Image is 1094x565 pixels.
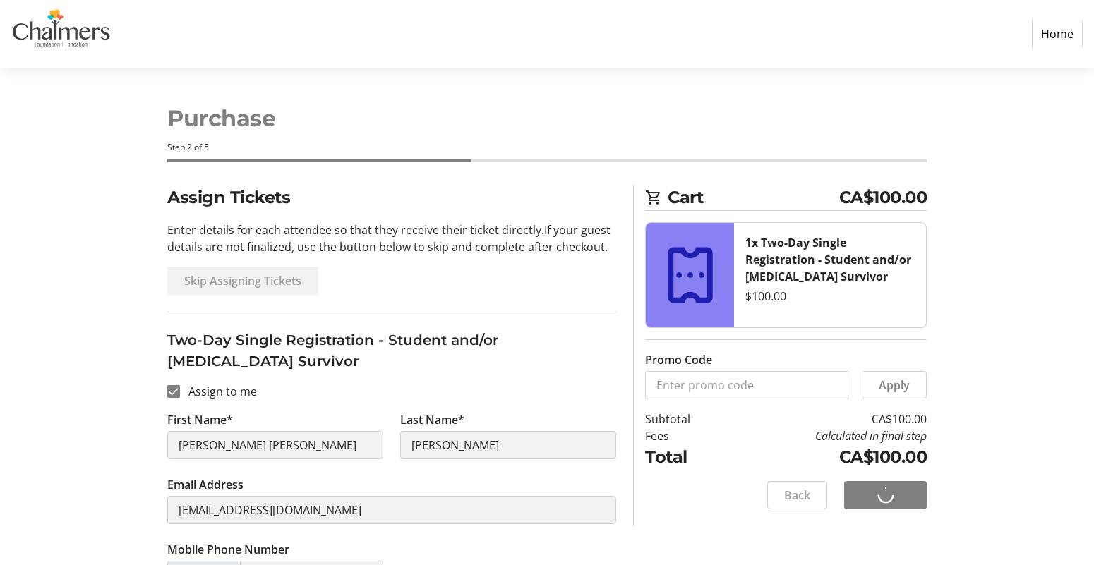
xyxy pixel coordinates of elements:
[745,288,915,305] div: $100.00
[167,329,616,372] h3: Two-Day Single Registration - Student and/or [MEDICAL_DATA] Survivor
[645,411,726,427] td: Subtotal
[745,235,911,284] strong: 1x Two-Day Single Registration - Student and/or [MEDICAL_DATA] Survivor
[11,6,112,62] img: Chalmers Foundation's Logo
[167,102,927,135] h1: Purchase
[645,351,712,368] label: Promo Code
[180,383,257,400] label: Assign to me
[668,185,839,210] span: Cart
[879,377,910,394] span: Apply
[726,411,927,427] td: CA$100.00
[167,411,233,428] label: First Name*
[167,185,616,210] h2: Assign Tickets
[839,185,927,210] span: CA$100.00
[167,141,927,154] div: Step 2 of 5
[167,541,289,558] label: Mobile Phone Number
[1032,20,1083,47] a: Home
[862,371,927,399] button: Apply
[645,444,726,470] td: Total
[400,411,464,428] label: Last Name*
[167,221,616,255] p: Enter details for each attendee so that they receive their ticket directly. If your guest details...
[167,476,244,493] label: Email Address
[645,371,850,399] input: Enter promo code
[726,444,927,470] td: CA$100.00
[645,427,726,444] td: Fees
[726,427,927,444] td: Calculated in final step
